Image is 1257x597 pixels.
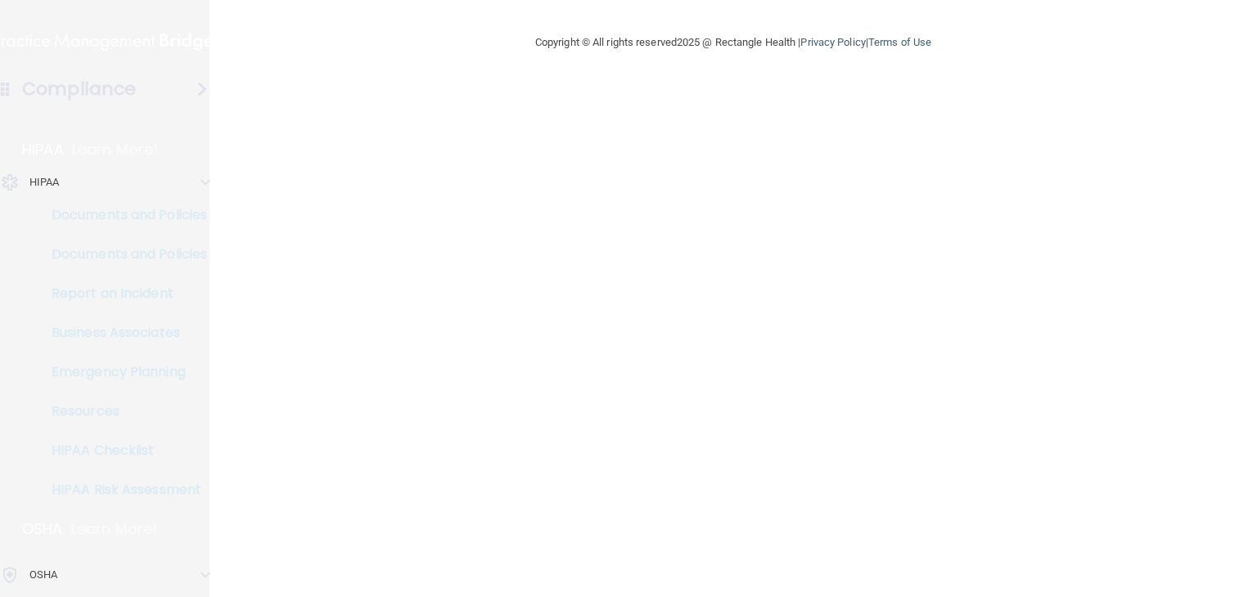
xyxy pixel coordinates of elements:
p: Emergency Planning [11,364,234,380]
p: Documents and Policies [11,207,234,223]
div: Copyright © All rights reserved 2025 @ Rectangle Health | | [435,16,1032,69]
p: Resources [11,403,234,420]
p: HIPAA Checklist [11,442,234,459]
a: Privacy Policy [800,36,865,48]
p: HIPAA [29,173,60,192]
p: Business Associates [11,325,234,341]
p: Learn More! [71,519,158,539]
p: Learn More! [72,140,159,159]
p: OSHA [29,565,57,585]
p: OSHA [22,519,63,539]
a: Terms of Use [868,36,931,48]
h4: Compliance [22,78,136,101]
p: HIPAA Risk Assessment [11,482,234,498]
p: HIPAA [22,140,64,159]
p: Report an Incident [11,285,234,302]
p: Documents and Policies [11,246,234,263]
